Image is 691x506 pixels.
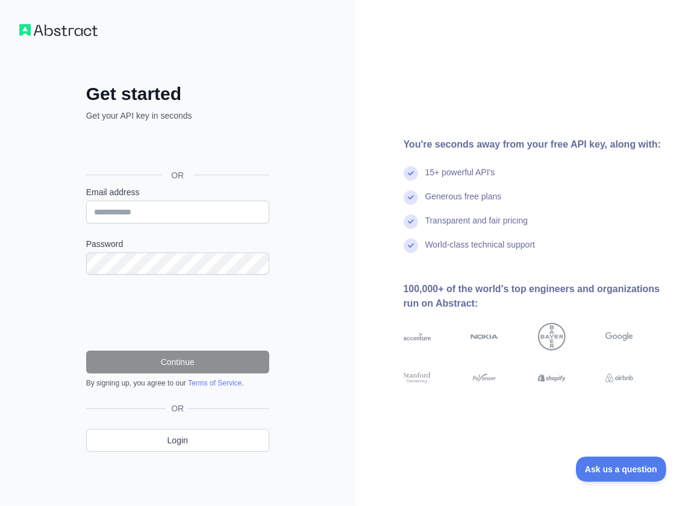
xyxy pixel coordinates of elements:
img: nokia [471,323,498,351]
span: OR [166,402,189,414]
iframe: Toggle Customer Support [576,457,667,482]
img: check mark [404,239,418,253]
div: World-class technical support [425,239,536,263]
div: 15+ powerful API's [425,166,495,190]
img: google [605,323,633,351]
img: check mark [404,214,418,229]
img: check mark [404,190,418,205]
div: You're seconds away from your free API key, along with: [404,137,672,152]
img: shopify [538,371,566,385]
p: Get your API key in seconds [86,110,269,122]
a: Terms of Service [188,379,242,387]
img: accenture [404,323,431,351]
img: bayer [538,323,566,351]
label: Password [86,238,269,250]
button: Continue [86,351,269,373]
img: Workflow [19,24,98,36]
img: check mark [404,166,418,181]
img: airbnb [605,371,633,385]
a: Login [86,429,269,452]
div: Generous free plans [425,190,502,214]
img: payoneer [471,371,498,385]
h2: Get started [86,83,269,105]
iframe: reCAPTCHA [86,289,269,336]
div: Transparent and fair pricing [425,214,528,239]
label: Email address [86,186,269,198]
div: By signing up, you agree to our . [86,378,269,388]
div: 100,000+ of the world's top engineers and organizations run on Abstract: [404,282,672,311]
span: OR [161,169,193,181]
iframe: Przycisk Zaloguj się przez Google [80,135,273,161]
img: stanford university [404,371,431,385]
